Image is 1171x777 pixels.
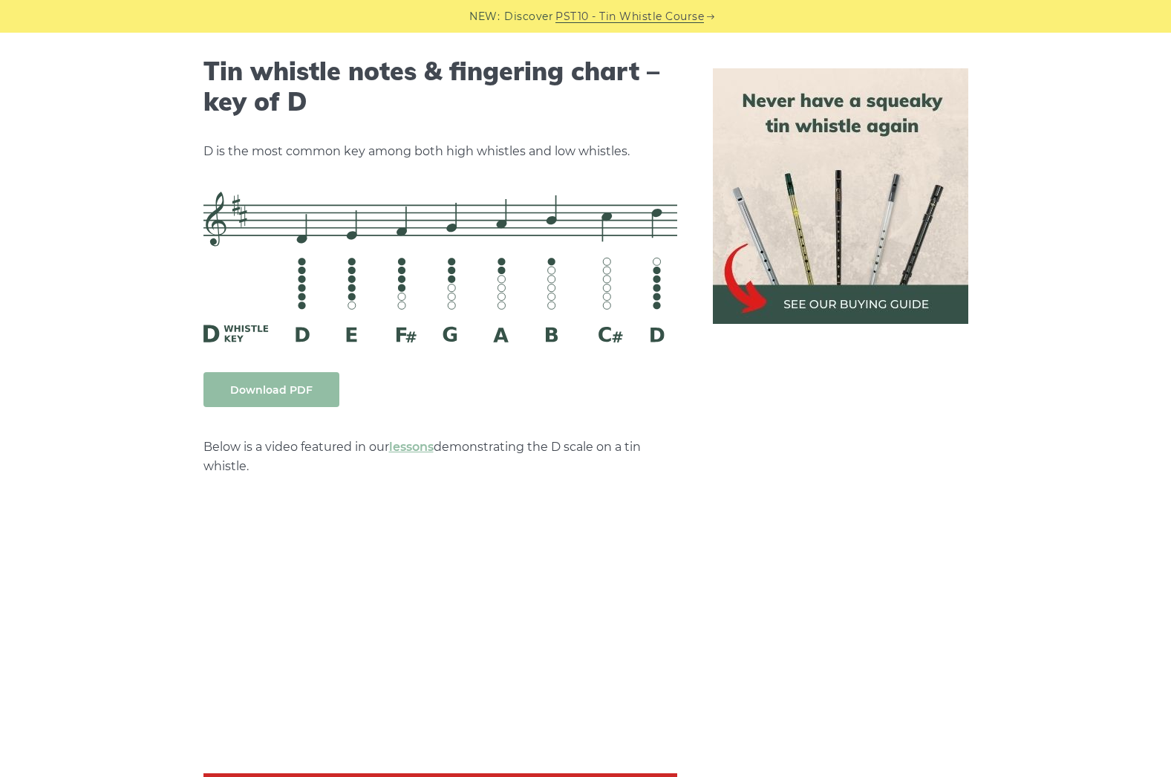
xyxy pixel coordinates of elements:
img: D Whistle Fingering Chart And Notes [203,192,677,342]
p: D is the most common key among both high whistles and low whistles. [203,142,677,161]
a: lessons [389,440,434,454]
p: Below is a video featured in our demonstrating the D scale on a tin whistle. [203,438,677,476]
span: NEW: [469,8,500,25]
img: tin whistle buying guide [713,68,968,324]
h2: Tin whistle notes & fingering chart – key of D [203,56,677,117]
span: Discover [504,8,553,25]
a: PST10 - Tin Whistle Course [555,8,704,25]
iframe: Tin Whistle Tutorial for Beginners - Blowing Basics & D Scale Exercise [203,507,677,773]
a: Download PDF [203,372,339,407]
